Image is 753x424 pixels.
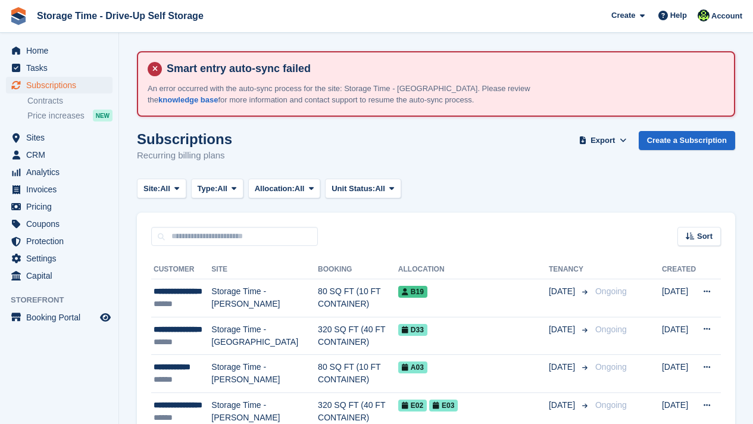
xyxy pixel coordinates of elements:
[295,183,305,195] span: All
[429,400,458,411] span: E03
[6,60,113,76] a: menu
[26,181,98,198] span: Invoices
[10,7,27,25] img: stora-icon-8386f47178a22dfd0bd8f6a31ec36ba5ce8667c1dd55bd0f319d3a0aa187defe.svg
[6,181,113,198] a: menu
[6,129,113,146] a: menu
[318,279,398,317] td: 80 SQ FT (10 FT CONTAINER)
[198,183,218,195] span: Type:
[27,95,113,107] a: Contracts
[398,260,549,279] th: Allocation
[11,294,118,306] span: Storefront
[26,60,98,76] span: Tasks
[325,179,401,198] button: Unit Status: All
[6,216,113,232] a: menu
[639,131,735,151] a: Create a Subscription
[32,6,208,26] a: Storage Time - Drive-Up Self Storage
[162,62,724,76] h4: Smart entry auto-sync failed
[217,183,227,195] span: All
[698,10,710,21] img: Laaibah Sarwar
[26,146,98,163] span: CRM
[6,309,113,326] a: menu
[27,110,85,121] span: Price increases
[375,183,385,195] span: All
[6,77,113,93] a: menu
[211,355,318,393] td: Storage Time - [PERSON_NAME]
[611,10,635,21] span: Create
[158,95,218,104] a: knowledge base
[595,325,627,334] span: Ongoing
[662,279,696,317] td: [DATE]
[211,279,318,317] td: Storage Time - [PERSON_NAME]
[137,149,232,163] p: Recurring billing plans
[211,317,318,355] td: Storage Time - [GEOGRAPHIC_DATA]
[318,260,398,279] th: Booking
[670,10,687,21] span: Help
[6,146,113,163] a: menu
[590,135,615,146] span: Export
[26,42,98,59] span: Home
[151,260,211,279] th: Customer
[549,260,590,279] th: Tenancy
[398,324,427,336] span: D33
[211,260,318,279] th: Site
[148,83,564,106] p: An error occurred with the auto-sync process for the site: Storage Time - [GEOGRAPHIC_DATA]. Plea...
[137,131,232,147] h1: Subscriptions
[318,355,398,393] td: 80 SQ FT (10 FT CONTAINER)
[255,183,295,195] span: Allocation:
[26,267,98,284] span: Capital
[6,267,113,284] a: menu
[549,361,577,373] span: [DATE]
[248,179,321,198] button: Allocation: All
[6,164,113,180] a: menu
[595,400,627,410] span: Ongoing
[6,42,113,59] a: menu
[26,216,98,232] span: Coupons
[6,233,113,250] a: menu
[26,129,98,146] span: Sites
[549,399,577,411] span: [DATE]
[26,233,98,250] span: Protection
[398,400,427,411] span: E02
[595,362,627,372] span: Ongoing
[137,179,186,198] button: Site: All
[711,10,742,22] span: Account
[697,230,713,242] span: Sort
[577,131,629,151] button: Export
[6,198,113,215] a: menu
[191,179,243,198] button: Type: All
[93,110,113,121] div: NEW
[143,183,160,195] span: Site:
[662,260,696,279] th: Created
[26,198,98,215] span: Pricing
[26,77,98,93] span: Subscriptions
[160,183,170,195] span: All
[549,285,577,298] span: [DATE]
[398,286,427,298] span: B19
[26,164,98,180] span: Analytics
[27,109,113,122] a: Price increases NEW
[332,183,375,195] span: Unit Status:
[318,317,398,355] td: 320 SQ FT (40 FT CONTAINER)
[98,310,113,325] a: Preview store
[662,317,696,355] td: [DATE]
[26,250,98,267] span: Settings
[26,309,98,326] span: Booking Portal
[398,361,427,373] span: A03
[662,355,696,393] td: [DATE]
[595,286,627,296] span: Ongoing
[549,323,577,336] span: [DATE]
[6,250,113,267] a: menu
